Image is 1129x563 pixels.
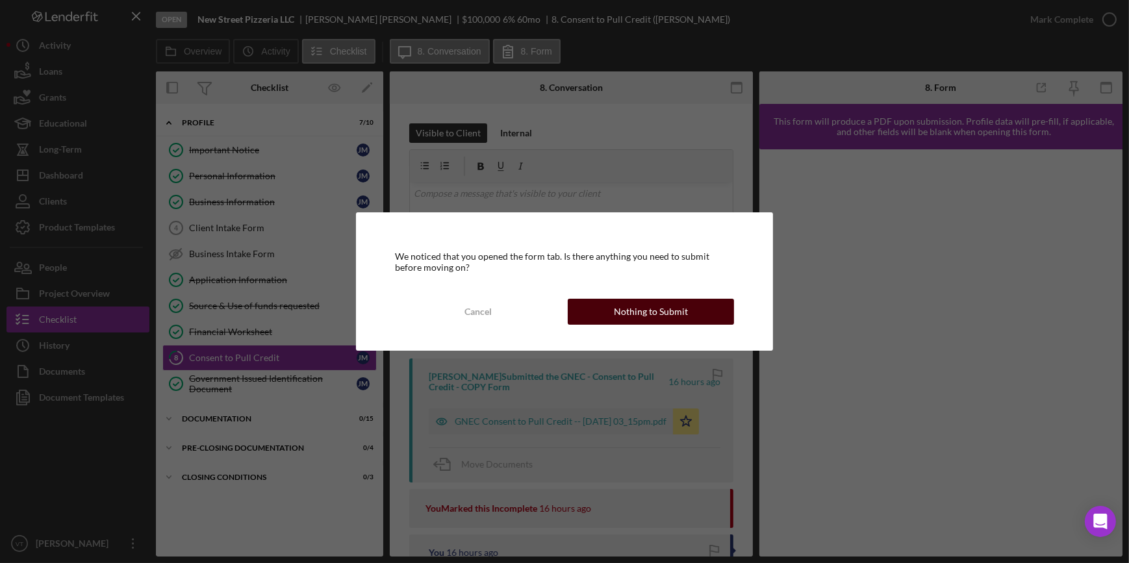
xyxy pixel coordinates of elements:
[614,299,688,325] div: Nothing to Submit
[395,299,561,325] button: Cancel
[395,251,733,272] div: We noticed that you opened the form tab. Is there anything you need to submit before moving on?
[1085,506,1116,537] div: Open Intercom Messenger
[568,299,734,325] button: Nothing to Submit
[464,299,492,325] div: Cancel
